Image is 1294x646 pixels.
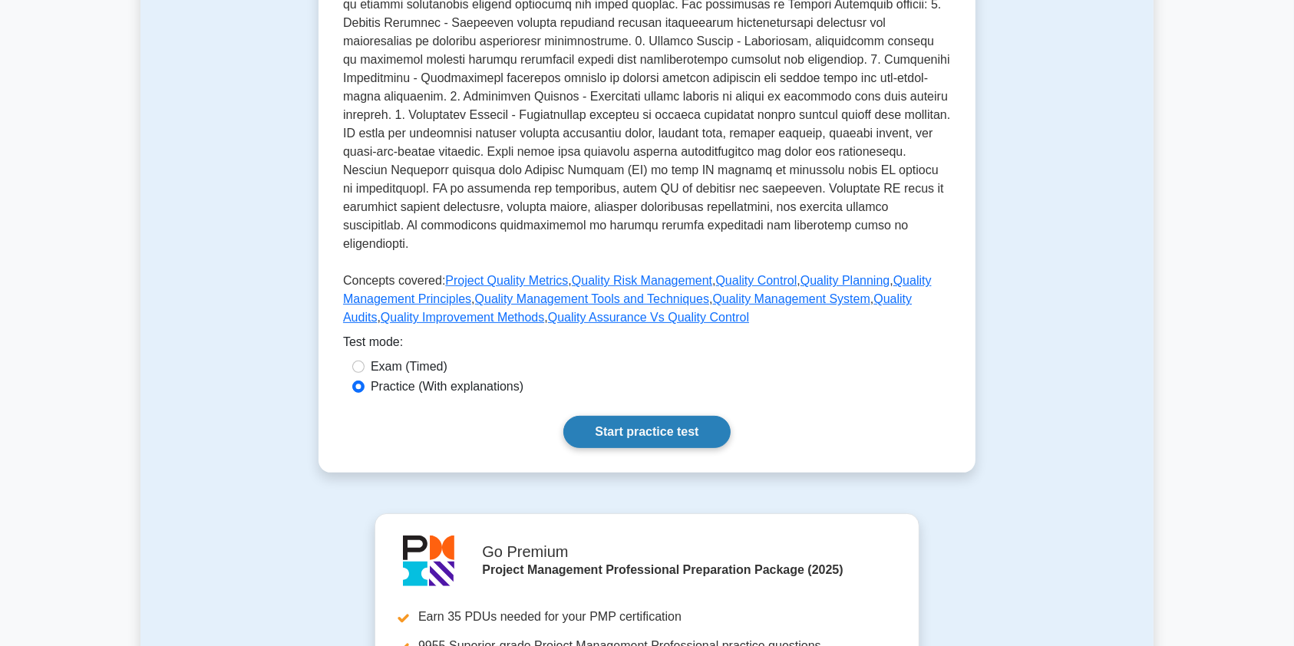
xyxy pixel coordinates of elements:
[475,292,709,305] a: Quality Management Tools and Techniques
[716,274,797,287] a: Quality Control
[713,292,870,305] a: Quality Management System
[800,274,890,287] a: Quality Planning
[548,311,749,324] a: Quality Assurance Vs Quality Control
[343,272,951,333] p: Concepts covered: , , , , , , , , ,
[381,311,544,324] a: Quality Improvement Methods
[563,416,730,448] a: Start practice test
[371,358,447,376] label: Exam (Timed)
[371,377,523,396] label: Practice (With explanations)
[343,333,951,358] div: Test mode:
[445,274,568,287] a: Project Quality Metrics
[572,274,712,287] a: Quality Risk Management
